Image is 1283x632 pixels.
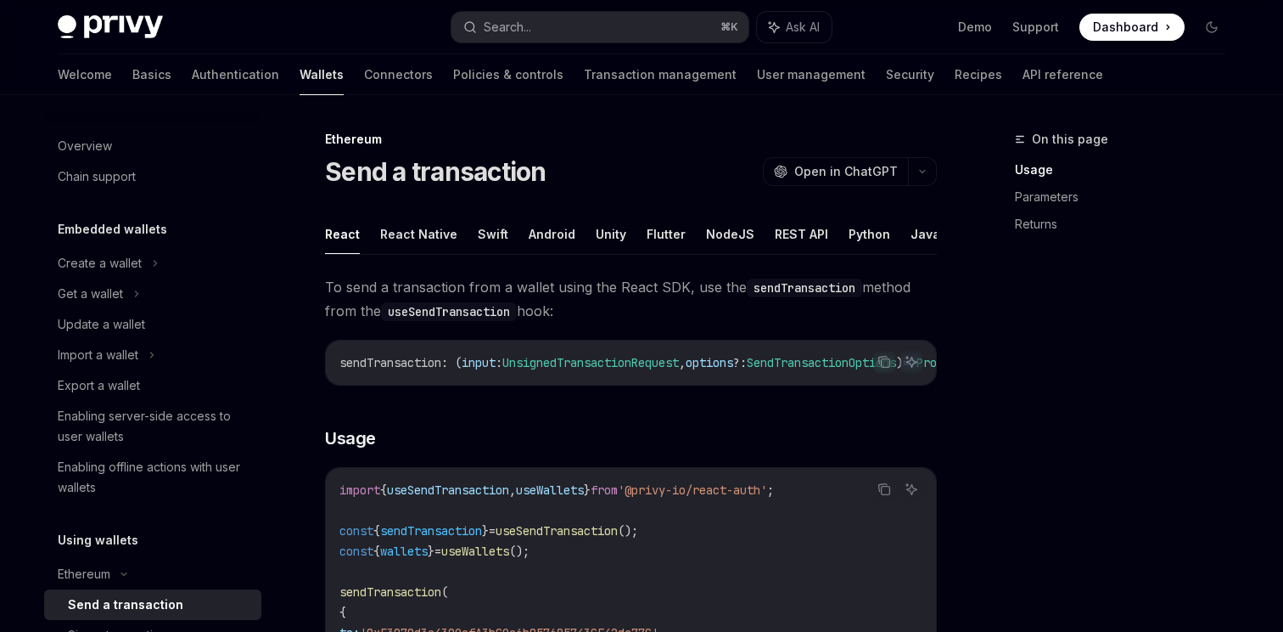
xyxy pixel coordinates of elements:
[584,482,591,498] span: }
[58,136,112,156] div: Overview
[786,19,820,36] span: Ask AI
[509,482,516,498] span: ,
[686,355,733,370] span: options
[529,214,575,254] button: Android
[373,544,380,559] span: {
[720,20,738,34] span: ⌘ K
[441,355,462,370] span: : (
[757,12,832,42] button: Ask AI
[381,302,517,321] code: useSendTransaction
[58,345,138,365] div: Import a wallet
[763,157,908,186] button: Open in ChatGPT
[44,370,261,401] a: Export a wallet
[591,482,618,498] span: from
[441,544,509,559] span: useWallets
[849,214,890,254] button: Python
[747,279,862,297] code: sendTransaction
[873,478,895,500] button: Copy the contents from the code block
[339,605,346,620] span: {
[1012,19,1059,36] a: Support
[68,595,183,615] div: Send a transaction
[339,355,441,370] span: sendTransaction
[58,15,163,39] img: dark logo
[58,564,110,584] div: Ethereum
[44,401,261,452] a: Enabling server-side access to user wallets
[462,355,496,370] span: input
[441,584,448,600] span: (
[58,530,138,550] h5: Using wallets
[482,523,489,539] span: }
[1015,156,1239,183] a: Usage
[1032,129,1108,150] span: On this page
[428,544,434,559] span: }
[325,275,937,323] span: To send a transaction from a wallet using the React SDK, use the method from the hook:
[58,314,145,335] div: Update a wallet
[478,214,508,254] button: Swift
[955,54,1002,95] a: Recipes
[516,482,584,498] span: useWallets
[58,375,140,396] div: Export a wallet
[1079,14,1185,41] a: Dashboard
[451,12,748,42] button: Search...⌘K
[339,523,373,539] span: const
[958,19,992,36] a: Demo
[58,457,251,498] div: Enabling offline actions with user wallets
[496,355,502,370] span: :
[192,54,279,95] a: Authentication
[58,284,123,304] div: Get a wallet
[733,355,747,370] span: ?:
[44,452,261,503] a: Enabling offline actions with user wallets
[300,54,344,95] a: Wallets
[380,544,428,559] span: wallets
[484,17,531,37] div: Search...
[584,54,737,95] a: Transaction management
[496,523,618,539] span: useSendTransaction
[325,214,360,254] button: React
[886,54,934,95] a: Security
[1093,19,1158,36] span: Dashboard
[58,406,251,447] div: Enabling server-side access to user wallets
[58,54,112,95] a: Welcome
[325,426,376,450] span: Usage
[767,482,774,498] span: ;
[58,253,142,274] div: Create a wallet
[132,54,171,95] a: Basics
[509,544,529,559] span: ();
[380,214,457,254] button: React Native
[380,523,482,539] span: sendTransaction
[900,351,922,373] button: Ask AI
[44,131,261,161] a: Overview
[453,54,563,95] a: Policies & controls
[325,131,937,148] div: Ethereum
[794,163,898,180] span: Open in ChatGPT
[706,214,754,254] button: NodeJS
[58,219,167,240] h5: Embedded wallets
[910,214,940,254] button: Java
[44,161,261,192] a: Chain support
[58,166,136,187] div: Chain support
[757,54,866,95] a: User management
[1015,183,1239,211] a: Parameters
[434,544,441,559] span: =
[1022,54,1103,95] a: API reference
[44,309,261,340] a: Update a wallet
[489,523,496,539] span: =
[775,214,828,254] button: REST API
[44,590,261,620] a: Send a transaction
[339,482,380,498] span: import
[896,355,903,370] span: )
[325,156,546,187] h1: Send a transaction
[873,351,895,373] button: Copy the contents from the code block
[502,355,679,370] span: UnsignedTransactionRequest
[1015,211,1239,238] a: Returns
[339,584,441,600] span: sendTransaction
[373,523,380,539] span: {
[380,482,387,498] span: {
[647,214,686,254] button: Flutter
[339,544,373,559] span: const
[679,355,686,370] span: ,
[364,54,433,95] a: Connectors
[596,214,626,254] button: Unity
[618,523,638,539] span: ();
[1198,14,1225,41] button: Toggle dark mode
